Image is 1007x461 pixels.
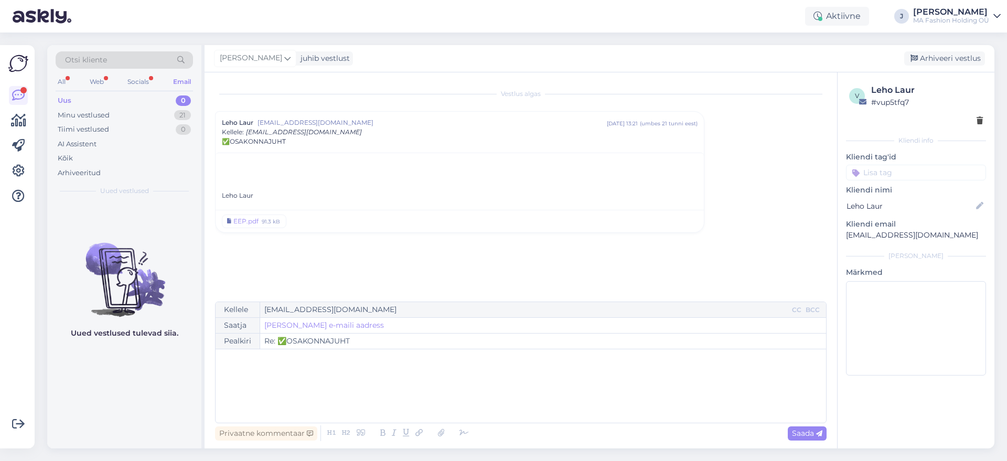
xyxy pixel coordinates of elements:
[805,7,869,26] div: Aktiivne
[846,185,986,196] p: Kliendi nimi
[216,334,260,349] div: Pealkiri
[222,215,286,228] a: EEP.pdf91.3 kB
[871,84,983,97] div: Leho Laur
[260,334,826,349] input: Write subject here...
[71,328,178,339] p: Uued vestlused tulevad siia.
[222,118,253,127] span: Leho Laur
[607,120,638,127] div: [DATE] 13:21
[58,95,71,106] div: Uus
[260,302,790,317] input: Recepient...
[790,305,804,315] div: CC
[58,153,73,164] div: Kõik
[220,52,282,64] span: [PERSON_NAME]
[904,51,985,66] div: Arhiveeri vestlus
[100,186,149,196] span: Uued vestlused
[215,426,317,441] div: Privaatne kommentaar
[215,89,827,99] div: Vestlus algas
[871,97,983,108] div: # vup5tfq7
[846,219,986,230] p: Kliendi email
[58,168,101,178] div: Arhiveeritud
[47,224,201,318] img: No chats
[176,95,191,106] div: 0
[58,110,110,121] div: Minu vestlused
[846,267,986,278] p: Märkmed
[894,9,909,24] div: J
[258,118,607,127] span: [EMAIL_ADDRESS][DOMAIN_NAME]
[216,302,260,317] div: Kellele
[847,200,974,212] input: Lisa nimi
[8,53,28,73] img: Askly Logo
[222,128,244,136] span: Kellele :
[913,8,1001,25] a: [PERSON_NAME]MA Fashion Holding OÜ
[792,428,822,438] span: Saada
[246,128,362,136] span: [EMAIL_ADDRESS][DOMAIN_NAME]
[222,137,286,146] span: ✅OSAKONNAJUHT
[222,163,698,200] div: Leho Laur
[913,16,989,25] div: MA Fashion Holding OÜ
[640,120,698,127] div: ( umbes 21 tunni eest )
[216,318,260,333] div: Saatja
[846,152,986,163] p: Kliendi tag'id
[804,305,822,315] div: BCC
[65,55,107,66] span: Otsi kliente
[171,75,193,89] div: Email
[846,230,986,241] p: [EMAIL_ADDRESS][DOMAIN_NAME]
[174,110,191,121] div: 21
[176,124,191,135] div: 0
[913,8,989,16] div: [PERSON_NAME]
[56,75,68,89] div: All
[58,124,109,135] div: Tiimi vestlused
[846,251,986,261] div: [PERSON_NAME]
[88,75,106,89] div: Web
[125,75,151,89] div: Socials
[264,320,384,331] a: [PERSON_NAME] e-maili aadress
[58,139,97,149] div: AI Assistent
[233,217,259,226] div: EEP.pdf
[855,92,859,100] span: v
[296,53,350,64] div: juhib vestlust
[846,136,986,145] div: Kliendi info
[846,165,986,180] input: Lisa tag
[261,217,281,226] div: 91.3 kB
